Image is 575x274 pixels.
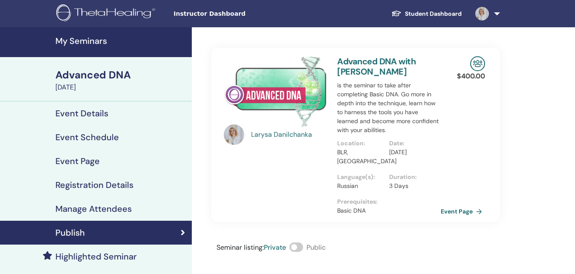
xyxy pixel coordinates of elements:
div: Advanced DNA [55,68,187,82]
p: is the seminar to take after completing Basic DNA. Go more in depth into the technique, learn how... [337,81,441,135]
h4: Registration Details [55,180,133,190]
img: default.jpg [475,7,489,20]
div: [DATE] [55,82,187,92]
p: Basic DNA [337,206,441,215]
span: Private [264,243,286,252]
p: Russian [337,182,384,190]
h4: Manage Attendees [55,204,132,214]
a: Advanced DNA with [PERSON_NAME] [337,56,416,77]
h4: Event Details [55,108,108,118]
h4: Event Schedule [55,132,119,142]
img: logo.png [56,4,158,23]
h4: Publish [55,228,85,238]
span: Instructor Dashboard [173,9,301,18]
h4: Event Page [55,156,100,166]
img: default.jpg [224,124,244,145]
h4: My Seminars [55,36,187,46]
a: Event Page [441,205,485,218]
p: [DATE] [389,148,436,157]
a: Student Dashboard [384,6,468,22]
p: 3 Days [389,182,436,190]
h4: Highlighted Seminar [55,251,137,262]
span: Public [306,243,326,252]
a: Advanced DNA[DATE] [50,68,192,92]
p: Prerequisites : [337,197,441,206]
p: Language(s) : [337,173,384,182]
img: Advanced DNA [224,56,327,127]
img: graduation-cap-white.svg [391,10,402,17]
img: In-Person Seminar [470,56,485,71]
p: Date : [389,139,436,148]
span: Seminar listing : [217,243,264,252]
a: Larysa Danilchanka [251,130,329,140]
p: Duration : [389,173,436,182]
p: BLR, [GEOGRAPHIC_DATA] [337,148,384,166]
p: $ 400.00 [457,71,485,81]
p: Location : [337,139,384,148]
